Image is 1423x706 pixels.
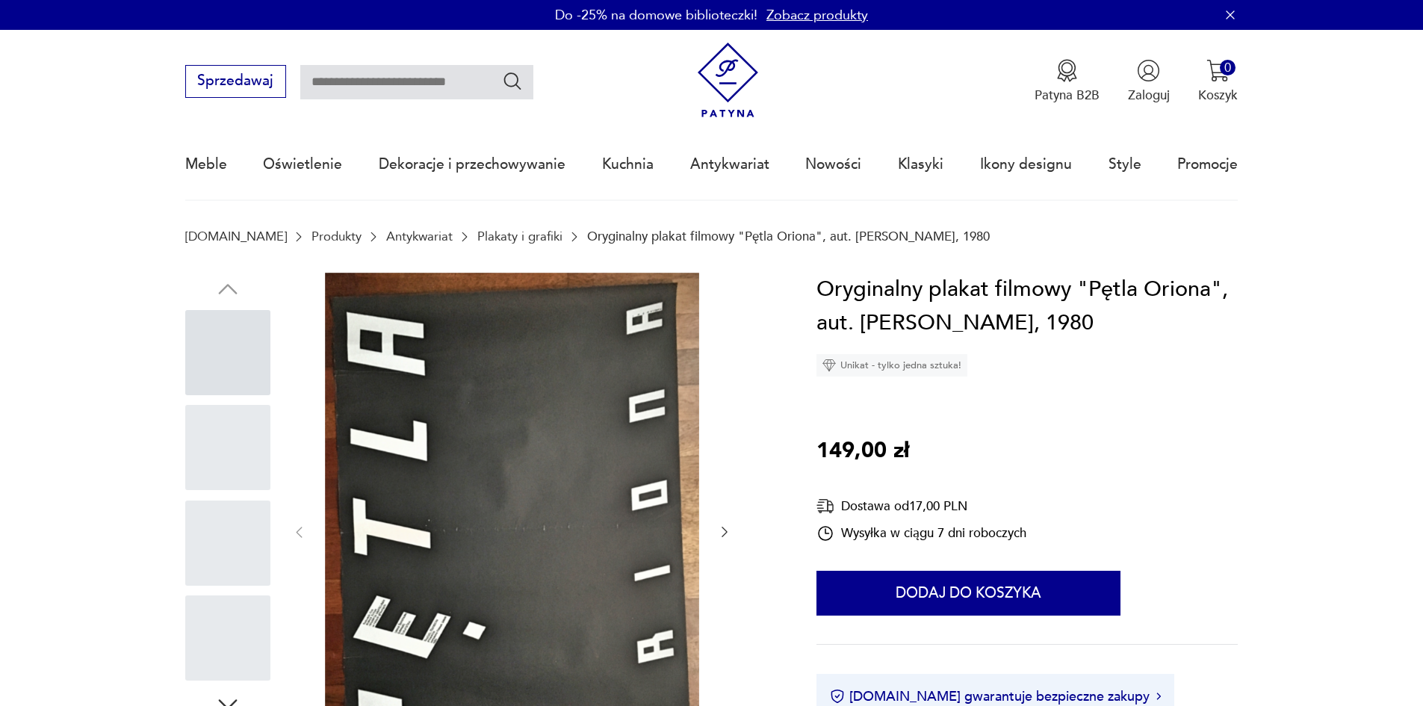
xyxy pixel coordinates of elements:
[587,229,990,244] p: Oryginalny plakat filmowy "Pętla Oriona", aut. [PERSON_NAME], 1980
[386,229,453,244] a: Antykwariat
[766,6,868,25] a: Zobacz produkty
[185,76,286,88] a: Sprzedawaj
[816,497,1026,515] div: Dostawa od 17,00 PLN
[1128,87,1170,104] p: Zaloguj
[816,354,967,377] div: Unikat - tylko jedna sztuka!
[311,229,362,244] a: Produkty
[263,130,342,199] a: Oświetlenie
[816,497,834,515] img: Ikona dostawy
[477,229,562,244] a: Plakaty i grafiki
[816,434,909,468] p: 149,00 zł
[602,130,654,199] a: Kuchnia
[898,130,943,199] a: Klasyki
[805,130,861,199] a: Nowości
[690,43,766,118] img: Patyna - sklep z meblami i dekoracjami vintage
[379,130,565,199] a: Dekoracje i przechowywanie
[1035,59,1100,104] a: Ikona medaluPatyna B2B
[816,273,1238,341] h1: Oryginalny plakat filmowy "Pętla Oriona", aut. [PERSON_NAME], 1980
[185,130,227,199] a: Meble
[980,130,1072,199] a: Ikony designu
[1220,60,1236,75] div: 0
[1035,87,1100,104] p: Patyna B2B
[830,689,845,704] img: Ikona certyfikatu
[830,687,1161,706] button: [DOMAIN_NAME] gwarantuje bezpieczne zakupy
[502,70,524,92] button: Szukaj
[1109,130,1141,199] a: Style
[1055,59,1079,82] img: Ikona medalu
[1198,87,1238,104] p: Koszyk
[1156,693,1161,700] img: Ikona strzałki w prawo
[690,130,769,199] a: Antykwariat
[1035,59,1100,104] button: Patyna B2B
[1128,59,1170,104] button: Zaloguj
[822,359,836,372] img: Ikona diamentu
[1137,59,1160,82] img: Ikonka użytkownika
[555,6,757,25] p: Do -25% na domowe biblioteczki!
[1206,59,1230,82] img: Ikona koszyka
[816,571,1120,616] button: Dodaj do koszyka
[1177,130,1238,199] a: Promocje
[185,229,287,244] a: [DOMAIN_NAME]
[185,65,286,98] button: Sprzedawaj
[1198,59,1238,104] button: 0Koszyk
[816,524,1026,542] div: Wysyłka w ciągu 7 dni roboczych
